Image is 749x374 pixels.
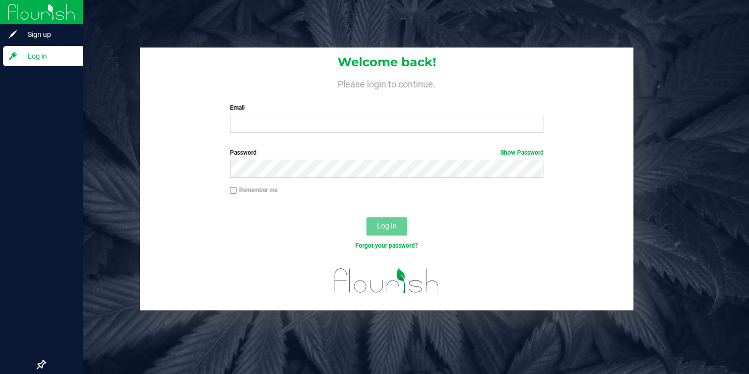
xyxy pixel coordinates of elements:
span: Log In [377,222,397,230]
h1: Welcome back! [140,56,633,69]
a: Forgot your password? [355,242,418,249]
label: Remember me [230,185,277,195]
button: Log In [366,217,407,236]
span: Sign up [18,28,78,40]
h4: Please login to continue. [140,77,633,89]
inline-svg: Log in [8,51,18,61]
span: Log in [18,50,78,62]
span: Password [230,149,257,156]
inline-svg: Sign up [8,29,18,39]
img: flourish_logo.svg [325,261,448,300]
a: Show Password [500,149,543,156]
input: Remember me [230,187,237,194]
label: Email [230,103,544,112]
